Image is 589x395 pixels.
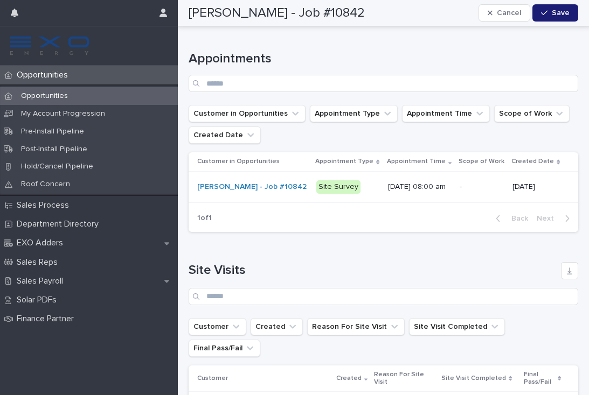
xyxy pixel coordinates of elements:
button: Customer in Opportunities [189,105,306,122]
p: Department Directory [12,219,107,229]
p: My Account Progression [12,109,114,118]
input: Search [189,288,578,305]
button: Final Pass/Fail [189,340,260,357]
p: Finance Partner [12,314,82,324]
p: Scope of Work [459,156,504,167]
p: Roof Concern [12,180,79,189]
button: Created [251,318,303,335]
p: Hold/Cancel Pipeline [12,162,102,171]
button: Back [487,214,532,223]
button: Customer [189,318,246,335]
div: Site Survey [316,180,361,194]
span: Next [537,215,560,222]
p: Created Date [511,156,554,167]
button: Appointment Time [402,105,490,122]
p: Post-Install Pipeline [12,145,96,154]
p: Reason For Site Visit [374,369,435,389]
p: Solar PDFs [12,295,65,305]
h1: Appointments [189,51,578,67]
p: Customer in Opportunities [197,156,280,167]
span: Back [505,215,528,222]
p: 1 of 1 [189,205,220,231]
img: FKS5r6ZBThi8E5hshIGi [9,35,91,57]
button: Created Date [189,126,261,144]
p: Site Visit Completed [441,372,506,384]
button: Appointment Type [310,105,398,122]
button: Scope of Work [494,105,570,122]
p: [DATE] 08:00 am [388,182,452,192]
p: Final Pass/Fail [524,369,555,389]
p: Created [336,372,362,384]
p: Sales Reps [12,257,66,267]
button: Save [532,4,578,22]
p: [DATE] [512,182,561,192]
span: Save [552,9,570,17]
button: Next [532,214,578,223]
tr: [PERSON_NAME] - Job #10842 Site Survey[DATE] 08:00 am-[DATE] [189,171,578,202]
button: Cancel [479,4,530,22]
h2: [PERSON_NAME] - Job #10842 [189,5,365,21]
p: Customer [197,372,228,384]
input: Search [189,75,578,92]
p: Sales Process [12,200,78,210]
span: Cancel [497,9,521,17]
p: Pre-Install Pipeline [12,127,93,136]
p: Appointment Type [315,156,373,167]
p: EXO Adders [12,238,72,248]
h1: Site Visits [189,263,557,278]
button: Site Visit Completed [409,318,505,335]
button: Reason For Site Visit [307,318,405,335]
p: Opportunities [12,91,77,101]
p: - [460,182,504,192]
a: [PERSON_NAME] - Job #10842 [197,182,307,192]
p: Sales Payroll [12,276,72,286]
p: Opportunities [12,70,77,80]
p: Appointment Time [387,156,446,167]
